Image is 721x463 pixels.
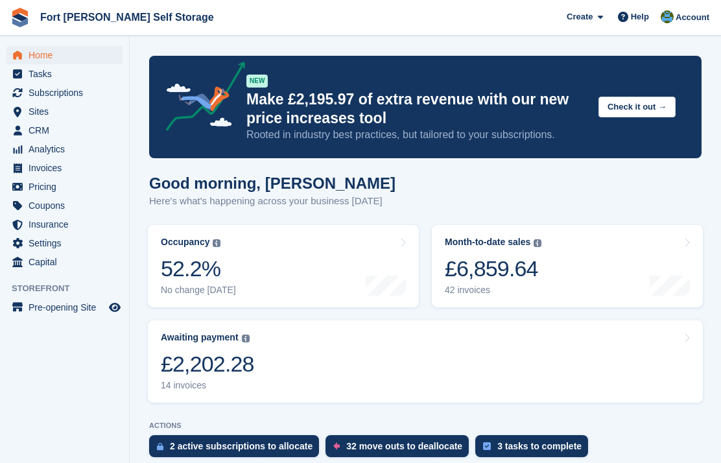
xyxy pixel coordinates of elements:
[149,421,702,430] p: ACTIONS
[161,285,236,296] div: No change [DATE]
[333,442,340,450] img: move_outs_to_deallocate_icon-f764333ba52eb49d3ac5e1228854f67142a1ed5810a6f6cc68b1a99e826820c5.svg
[161,332,239,343] div: Awaiting payment
[445,237,530,248] div: Month-to-date sales
[29,65,106,83] span: Tasks
[445,285,541,296] div: 42 invoices
[213,239,220,247] img: icon-info-grey-7440780725fd019a000dd9b08b2336e03edf1995a4989e88bcd33f0948082b44.svg
[6,46,123,64] a: menu
[29,121,106,139] span: CRM
[107,300,123,315] a: Preview store
[29,159,106,177] span: Invoices
[246,75,268,88] div: NEW
[29,84,106,102] span: Subscriptions
[161,380,254,391] div: 14 invoices
[148,225,419,307] a: Occupancy 52.2% No change [DATE]
[157,442,163,451] img: active_subscription_to_allocate_icon-d502201f5373d7db506a760aba3b589e785aa758c864c3986d89f69b8ff3...
[432,225,703,307] a: Month-to-date sales £6,859.64 42 invoices
[6,178,123,196] a: menu
[10,8,30,27] img: stora-icon-8386f47178a22dfd0bd8f6a31ec36ba5ce8667c1dd55bd0f319d3a0aa187defe.svg
[12,282,129,295] span: Storefront
[445,255,541,282] div: £6,859.64
[598,97,676,118] button: Check it out →
[29,102,106,121] span: Sites
[170,441,313,451] div: 2 active subscriptions to allocate
[29,215,106,233] span: Insurance
[567,10,593,23] span: Create
[483,442,491,450] img: task-75834270c22a3079a89374b754ae025e5fb1db73e45f91037f5363f120a921f8.svg
[246,128,588,142] p: Rooted in industry best practices, but tailored to your subscriptions.
[246,90,588,128] p: Make £2,195.97 of extra revenue with our new price increases tool
[242,335,250,342] img: icon-info-grey-7440780725fd019a000dd9b08b2336e03edf1995a4989e88bcd33f0948082b44.svg
[29,298,106,316] span: Pre-opening Site
[35,6,219,28] a: Fort [PERSON_NAME] Self Storage
[6,140,123,158] a: menu
[29,253,106,271] span: Capital
[6,234,123,252] a: menu
[661,10,674,23] img: Alex
[6,102,123,121] a: menu
[676,11,709,24] span: Account
[155,62,246,136] img: price-adjustments-announcement-icon-8257ccfd72463d97f412b2fc003d46551f7dbcb40ab6d574587a9cd5c0d94...
[6,84,123,102] a: menu
[161,255,236,282] div: 52.2%
[6,253,123,271] a: menu
[29,140,106,158] span: Analytics
[29,178,106,196] span: Pricing
[148,320,703,403] a: Awaiting payment £2,202.28 14 invoices
[6,65,123,83] a: menu
[29,234,106,252] span: Settings
[6,159,123,177] a: menu
[149,174,396,192] h1: Good morning, [PERSON_NAME]
[6,121,123,139] a: menu
[161,351,254,377] div: £2,202.28
[534,239,541,247] img: icon-info-grey-7440780725fd019a000dd9b08b2336e03edf1995a4989e88bcd33f0948082b44.svg
[6,298,123,316] a: menu
[6,215,123,233] a: menu
[6,196,123,215] a: menu
[149,194,396,209] p: Here's what's happening across your business [DATE]
[497,441,582,451] div: 3 tasks to complete
[346,441,462,451] div: 32 move outs to deallocate
[29,46,106,64] span: Home
[29,196,106,215] span: Coupons
[161,237,209,248] div: Occupancy
[631,10,649,23] span: Help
